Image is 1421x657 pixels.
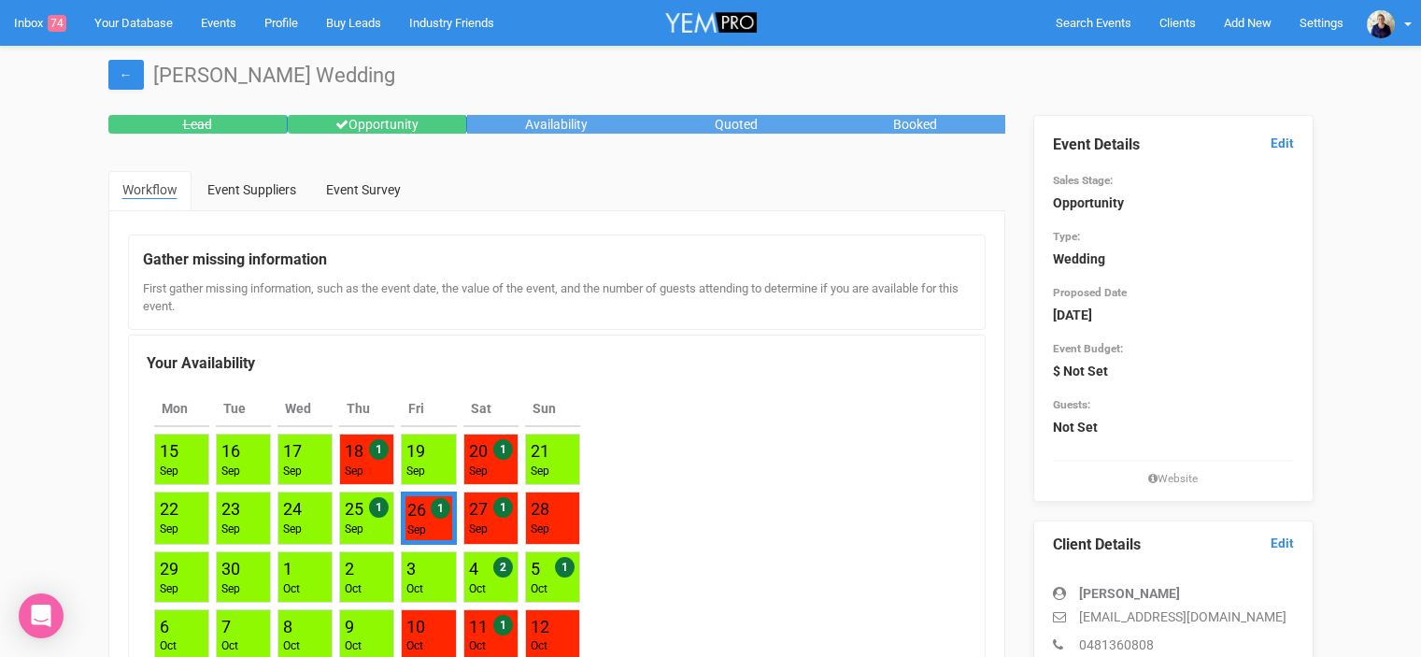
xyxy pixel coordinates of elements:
[1053,230,1080,243] small: Type:
[283,617,292,636] a: 8
[19,593,64,638] div: Open Intercom Messenger
[1224,16,1272,30] span: Add New
[147,353,967,375] legend: Your Availability
[345,638,362,654] div: Oct
[1053,286,1127,299] small: Proposed Date
[369,497,389,518] span: 1
[345,521,363,537] div: Sep
[407,500,426,520] a: 26
[469,499,488,519] a: 27
[154,392,209,427] th: Mon
[160,638,177,654] div: Oct
[345,499,363,519] a: 25
[108,60,144,90] a: ←
[108,171,192,210] a: Workflow
[48,15,66,32] span: 74
[339,392,394,427] th: Thu
[283,441,302,461] a: 17
[406,559,416,578] a: 3
[193,171,310,208] a: Event Suppliers
[469,464,488,479] div: Sep
[1053,364,1108,378] strong: $ Not Set
[1053,135,1294,156] legend: Event Details
[312,171,415,208] a: Event Survey
[467,115,647,134] div: Availability
[160,617,169,636] a: 6
[1053,342,1123,355] small: Event Budget:
[469,638,488,654] div: Oct
[531,617,549,636] a: 12
[407,522,426,538] div: Sep
[216,392,271,427] th: Tue
[283,581,300,597] div: Oct
[277,392,333,427] th: Wed
[221,581,240,597] div: Sep
[406,581,423,597] div: Oct
[345,581,362,597] div: Oct
[406,617,425,636] a: 10
[283,638,300,654] div: Oct
[463,392,519,427] th: Sat
[160,441,178,461] a: 15
[401,392,456,427] th: Fri
[493,557,513,578] span: 2
[493,497,513,518] span: 1
[1053,607,1294,626] p: [EMAIL_ADDRESS][DOMAIN_NAME]
[469,617,488,636] a: 11
[431,498,450,519] span: 1
[469,441,488,461] a: 20
[345,441,363,461] a: 18
[1053,251,1105,266] strong: Wedding
[143,280,971,315] div: First gather missing information, such as the event date, the value of the event, and the number ...
[406,464,425,479] div: Sep
[1056,16,1131,30] span: Search Events
[1053,398,1090,411] small: Guests:
[221,499,240,519] a: 23
[493,439,513,460] span: 1
[221,617,231,636] a: 7
[1367,10,1395,38] img: open-uri20200401-4-bba0o7
[221,559,240,578] a: 30
[1079,586,1180,601] strong: [PERSON_NAME]
[345,559,354,578] a: 2
[1053,636,1294,654] p: 0481360808
[1271,135,1294,152] a: Edit
[160,521,178,537] div: Sep
[1053,420,1098,435] strong: Not Set
[1053,174,1113,187] small: Sales Stage:
[283,464,302,479] div: Sep
[1271,535,1294,552] a: Edit
[647,115,826,134] div: Quoted
[108,64,1314,87] h1: [PERSON_NAME] Wedding
[160,559,178,578] a: 29
[826,115,1005,134] div: Booked
[221,521,240,537] div: Sep
[143,250,971,271] legend: Gather missing information
[283,499,302,519] a: 24
[345,464,363,479] div: Sep
[1053,307,1092,322] strong: [DATE]
[1159,16,1196,30] span: Clients
[493,615,513,636] span: 1
[1053,535,1294,556] legend: Client Details
[108,115,288,134] div: Lead
[531,581,547,597] div: Oct
[531,441,549,461] a: 21
[406,441,425,461] a: 19
[469,559,478,578] a: 4
[525,392,580,427] th: Sun
[345,617,354,636] a: 9
[531,499,549,519] a: 28
[221,638,238,654] div: Oct
[288,115,467,134] div: Opportunity
[221,441,240,461] a: 16
[160,581,178,597] div: Sep
[1053,195,1124,210] strong: Opportunity
[221,464,240,479] div: Sep
[555,557,575,578] span: 1
[283,521,302,537] div: Sep
[531,559,540,578] a: 5
[531,464,549,479] div: Sep
[531,521,549,537] div: Sep
[160,464,178,479] div: Sep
